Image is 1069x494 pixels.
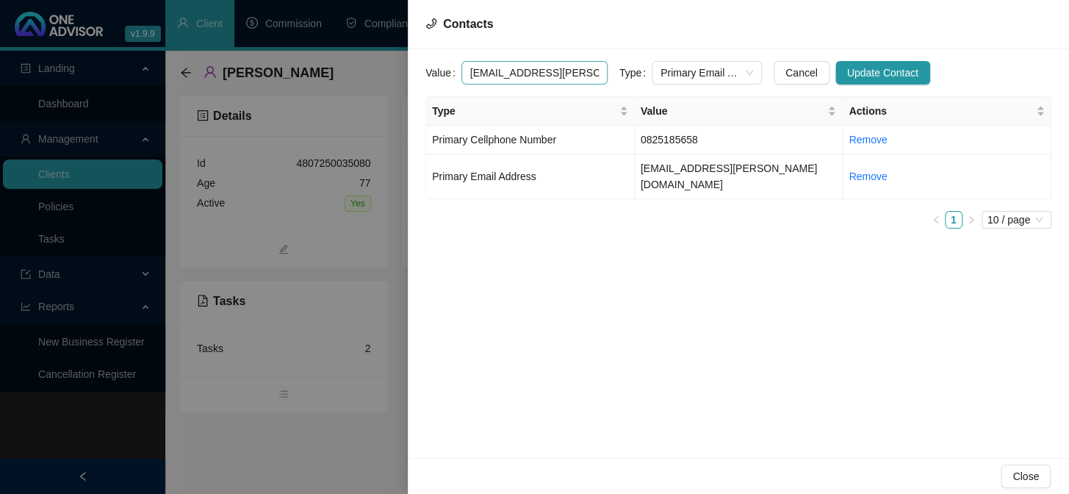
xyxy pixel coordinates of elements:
[945,211,962,229] li: 1
[927,211,945,229] button: left
[987,212,1045,228] span: 10 / page
[425,61,461,85] label: Value
[443,18,493,30] span: Contacts
[426,97,635,126] th: Type
[785,65,818,81] span: Cancel
[619,61,652,85] label: Type
[432,103,616,119] span: Type
[932,215,940,224] span: left
[641,103,825,119] span: Value
[982,211,1051,229] div: Page Size
[432,134,556,146] span: Primary Cellphone Number
[1001,465,1051,488] button: Close
[661,62,753,84] span: Primary Email Address
[962,211,980,229] li: Next Page
[962,211,980,229] button: right
[432,171,536,182] span: Primary Email Address
[835,61,930,85] button: Update Contact
[843,97,1051,126] th: Actions
[425,18,437,29] span: phone
[849,134,887,146] a: Remove
[946,212,962,228] a: 1
[849,171,887,182] a: Remove
[927,211,945,229] li: Previous Page
[635,97,843,126] th: Value
[774,61,829,85] button: Cancel
[1012,468,1039,484] span: Close
[849,103,1033,119] span: Actions
[847,65,918,81] span: Update Contact
[635,126,843,154] td: 0825185658
[635,154,843,199] td: [EMAIL_ADDRESS][PERSON_NAME][DOMAIN_NAME]
[967,215,976,224] span: right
